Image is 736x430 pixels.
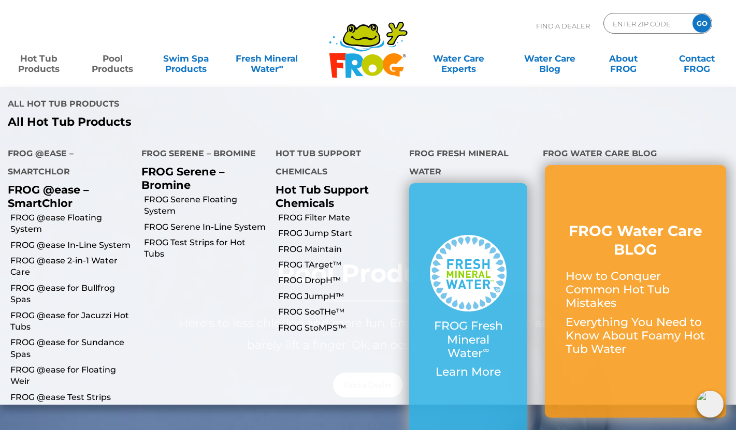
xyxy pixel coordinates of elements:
h4: All Hot Tub Products [8,95,360,115]
a: Hot TubProducts [10,48,67,69]
a: FROG StoMPS™ [278,322,401,334]
a: FROG SooTHe™ [278,306,401,318]
a: FROG JumpH™ [278,291,401,302]
a: Water CareBlog [521,48,578,69]
a: FROG Jump Start [278,228,401,239]
a: FROG TArget™ [278,259,401,271]
h4: FROG Fresh Mineral Water [409,144,527,183]
a: ContactFROG [668,48,725,69]
h4: FROG Serene – Bromine [141,144,259,165]
p: Find A Dealer [536,13,590,39]
p: FROG Serene – Bromine [141,165,259,191]
a: Fresh MineralWater∞ [231,48,302,69]
a: FROG @ease In-Line System [10,240,134,251]
sup: ∞ [279,63,283,70]
h4: FROG @ease – SmartChlor [8,144,126,183]
a: FROG Maintain [278,244,401,255]
h4: Hot Tub Support Chemicals [276,144,394,183]
a: FROG Test Strips for Hot Tubs [144,237,267,260]
a: FROG Serene Floating System [144,194,267,217]
a: FROG Serene In-Line System [144,221,267,233]
h4: FROG Water Care Blog [543,144,728,165]
a: FROG @ease for Floating Weir [10,364,134,388]
a: FROG @ease for Jacuzzi Hot Tubs [10,310,134,333]
a: FROG @ease Test Strips [10,392,134,403]
p: FROG @ease – SmartChlor [8,183,126,209]
sup: ∞ [483,345,489,355]
input: GO [692,14,711,33]
a: Hot Tub Support Chemicals [276,183,369,209]
p: How to Conquer Common Hot Tub Mistakes [566,270,705,310]
a: FROG Water Care BLOG How to Conquer Common Hot Tub Mistakes Everything You Need to Know About Foa... [566,221,705,362]
a: FROG @ease Floating System [10,212,134,235]
a: PoolProducts [84,48,141,69]
a: AboutFROG [595,48,652,69]
input: Zip Code Form [612,16,682,31]
a: All Hot Tub Products [8,115,360,129]
p: Learn More [430,365,507,379]
a: FROG @ease for Sundance Spas [10,337,134,360]
p: FROG Fresh Mineral Water [430,319,507,360]
a: Water CareExperts [412,48,505,69]
a: FROG DropH™ [278,275,401,286]
h3: FROG Water Care BLOG [566,221,705,259]
a: FROG Fresh Mineral Water∞ Learn More [430,235,507,384]
img: openIcon [697,391,724,418]
a: Swim SpaProducts [157,48,214,69]
a: FROG Filter Mate [278,212,401,224]
a: FROG @ease 2-in-1 Water Care [10,255,134,278]
p: Everything You Need to Know About Foamy Hot Tub Water [566,316,705,357]
a: FROG @ease for Bullfrog Spas [10,283,134,306]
